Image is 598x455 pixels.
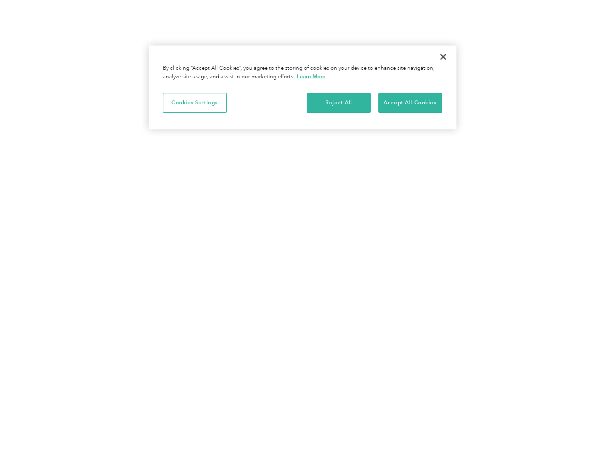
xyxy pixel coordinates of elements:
button: Cookies Settings [163,93,227,113]
div: Cookie banner [149,45,456,129]
div: Privacy [149,45,456,129]
div: By clicking “Accept All Cookies”, you agree to the storing of cookies on your device to enhance s... [163,64,442,81]
button: Accept All Cookies [378,93,442,113]
a: More information about your privacy, opens in a new tab [297,73,326,80]
button: Close [433,46,454,67]
button: Reject All [307,93,371,113]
